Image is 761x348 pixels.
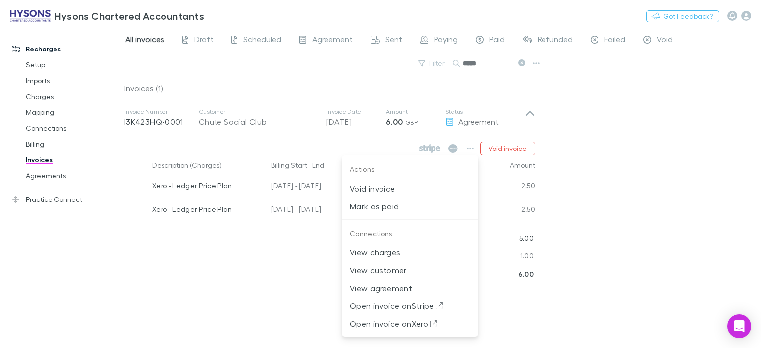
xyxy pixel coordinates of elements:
[342,224,478,244] p: Connections
[342,180,478,198] li: Void invoice
[350,264,470,276] p: View customer
[342,261,478,279] li: View customer
[350,300,470,312] p: Open invoice on Stripe
[342,198,478,215] li: Mark as paid
[350,200,470,212] p: Mark as paid
[342,318,478,327] a: Open invoice onXero
[350,183,470,195] p: Void invoice
[350,247,470,258] p: View charges
[350,282,470,294] p: View agreement
[350,318,470,330] p: Open invoice on Xero
[342,159,478,180] p: Actions
[342,282,478,292] a: View agreement
[342,279,478,297] li: View agreement
[727,314,751,338] div: Open Intercom Messenger
[342,315,478,333] li: Open invoice onXero
[342,264,478,274] a: View customer
[342,247,478,256] a: View charges
[342,244,478,261] li: View charges
[342,297,478,315] li: Open invoice onStripe
[342,300,478,309] a: Open invoice onStripe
